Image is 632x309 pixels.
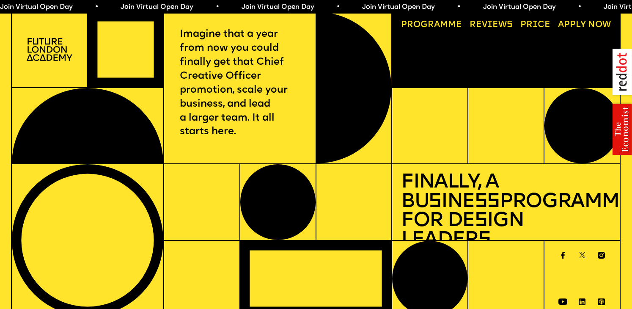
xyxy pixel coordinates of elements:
[82,4,86,11] span: •
[478,230,491,250] span: s
[565,4,569,11] span: •
[554,16,616,33] a: Apply now
[397,16,467,33] a: Programme
[558,21,564,29] span: A
[401,173,611,250] h1: Finally, a Bu ine Programme for De ign Leader
[203,4,206,11] span: •
[324,4,327,11] span: •
[444,4,448,11] span: •
[180,28,300,139] p: Imagine that a year from now you could finally get that Chief Creative Officer promotion, scale y...
[465,16,517,33] a: Reviews
[475,192,500,212] span: ss
[475,211,487,231] span: s
[516,16,555,33] a: Price
[429,192,441,212] span: s
[434,21,440,29] span: a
